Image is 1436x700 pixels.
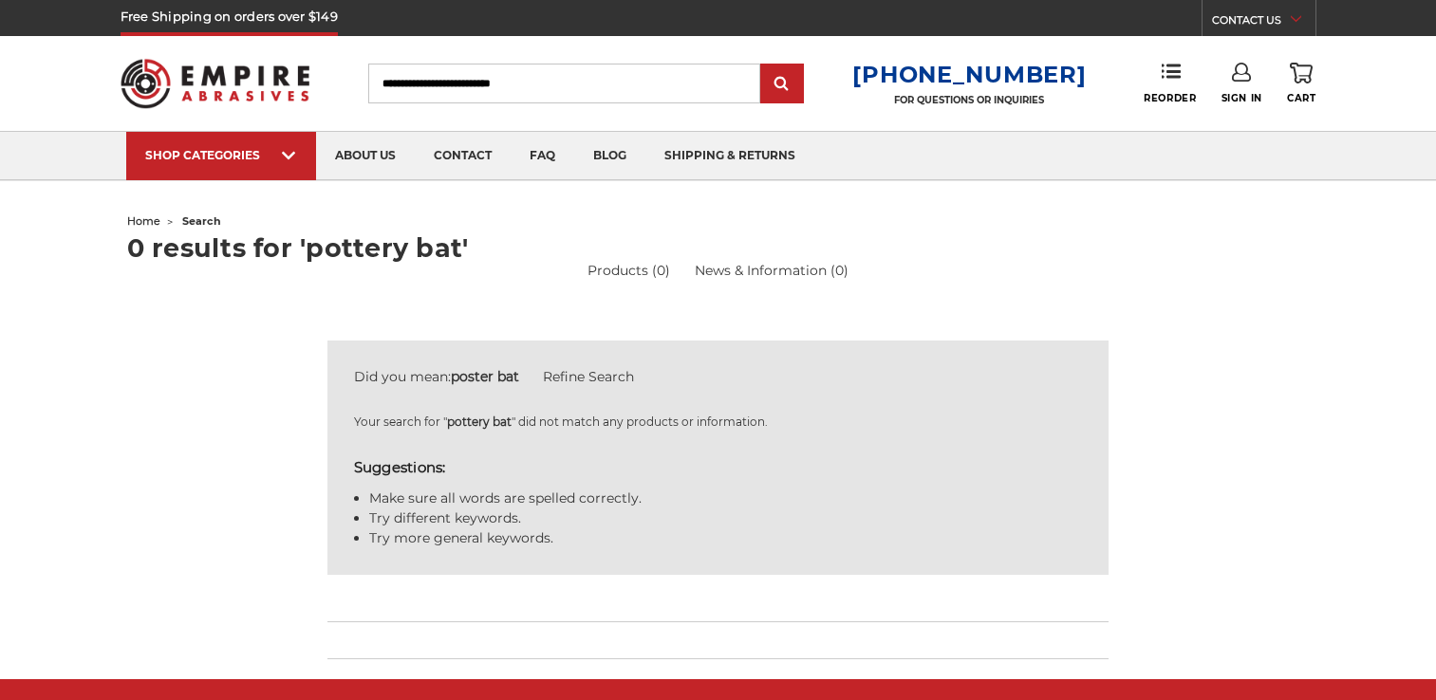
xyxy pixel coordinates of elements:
strong: pottery bat [447,414,512,429]
input: Submit [763,65,801,103]
li: Make sure all words are spelled correctly. [369,488,1083,508]
a: blog [574,132,645,180]
a: News & Information (0) [695,261,849,281]
span: Reorder [1144,92,1196,104]
span: Sign In [1222,92,1262,104]
a: CONTACT US [1212,9,1315,36]
a: about us [316,132,415,180]
strong: poster bat [451,368,519,385]
img: Empire Abrasives [121,46,310,120]
p: Your search for " " did not match any products or information. [354,414,1083,431]
span: Cart [1287,92,1315,104]
a: Reorder [1144,63,1196,103]
a: [PHONE_NUMBER] [852,61,1086,88]
div: SHOP CATEGORIES [145,148,297,162]
li: Try more general keywords. [369,528,1083,548]
a: Refine Search [543,368,634,385]
a: home [127,214,160,228]
h5: Suggestions: [354,457,1083,479]
span: search [182,214,221,228]
a: Cart [1287,63,1315,104]
p: FOR QUESTIONS OR INQUIRIES [852,94,1086,106]
div: Did you mean: [354,367,1083,387]
a: Products (0) [587,261,670,281]
li: Try different keywords. [369,508,1083,528]
a: contact [415,132,511,180]
a: faq [511,132,574,180]
h1: 0 results for 'pottery bat' [127,235,1310,261]
a: shipping & returns [645,132,814,180]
